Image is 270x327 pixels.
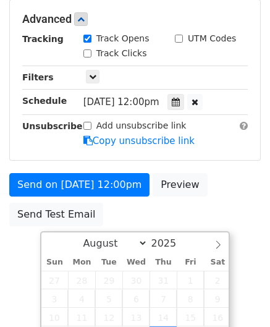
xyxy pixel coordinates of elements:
[177,308,204,326] span: August 15, 2025
[95,289,122,308] span: August 5, 2025
[41,308,69,326] span: August 10, 2025
[177,271,204,289] span: August 1, 2025
[68,258,95,266] span: Mon
[122,308,150,326] span: August 13, 2025
[22,34,64,44] strong: Tracking
[9,173,150,197] a: Send on [DATE] 12:00pm
[95,308,122,326] span: August 12, 2025
[96,119,187,132] label: Add unsubscribe link
[22,96,67,106] strong: Schedule
[22,72,54,82] strong: Filters
[188,32,236,45] label: UTM Codes
[177,258,204,266] span: Fri
[9,203,103,226] a: Send Test Email
[41,289,69,308] span: August 3, 2025
[122,289,150,308] span: August 6, 2025
[177,289,204,308] span: August 8, 2025
[22,12,248,26] h5: Advanced
[122,271,150,289] span: July 30, 2025
[96,32,150,45] label: Track Opens
[83,135,195,147] a: Copy unsubscribe link
[68,289,95,308] span: August 4, 2025
[68,308,95,326] span: August 11, 2025
[153,173,207,197] a: Preview
[122,258,150,266] span: Wed
[96,47,147,60] label: Track Clicks
[208,268,270,327] iframe: Chat Widget
[150,289,177,308] span: August 7, 2025
[68,271,95,289] span: July 28, 2025
[95,271,122,289] span: July 29, 2025
[204,271,231,289] span: August 2, 2025
[41,258,69,266] span: Sun
[150,258,177,266] span: Thu
[204,258,231,266] span: Sat
[95,258,122,266] span: Tue
[150,271,177,289] span: July 31, 2025
[41,271,69,289] span: July 27, 2025
[204,308,231,326] span: August 16, 2025
[22,121,83,131] strong: Unsubscribe
[204,289,231,308] span: August 9, 2025
[83,96,159,108] span: [DATE] 12:00pm
[150,308,177,326] span: August 14, 2025
[148,237,192,249] input: Year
